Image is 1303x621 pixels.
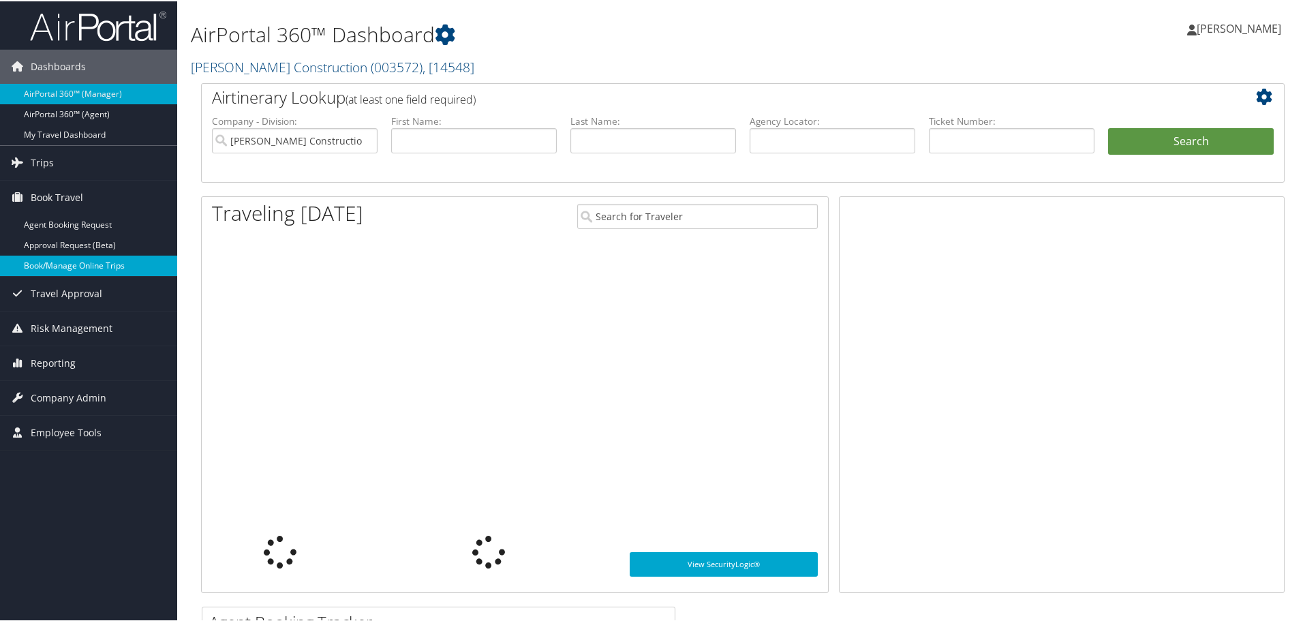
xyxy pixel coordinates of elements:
label: Ticket Number: [929,113,1094,127]
h1: AirPortal 360™ Dashboard [191,19,927,48]
span: Trips [31,145,54,179]
span: Company Admin [31,380,106,414]
label: Company - Division: [212,113,378,127]
span: , [ 14548 ] [423,57,474,75]
input: Search for Traveler [577,202,818,228]
label: Last Name: [570,113,736,127]
a: [PERSON_NAME] Construction [191,57,474,75]
a: [PERSON_NAME] [1187,7,1295,48]
span: (at least one field required) [346,91,476,106]
span: Book Travel [31,179,83,213]
span: Reporting [31,345,76,379]
label: First Name: [391,113,557,127]
span: ( 003572 ) [371,57,423,75]
h2: Airtinerary Lookup [212,85,1184,108]
span: Employee Tools [31,414,102,449]
img: airportal-logo.png [30,9,166,41]
span: Dashboards [31,48,86,82]
span: Risk Management [31,310,112,344]
button: Search [1108,127,1274,154]
span: [PERSON_NAME] [1197,20,1281,35]
h1: Traveling [DATE] [212,198,363,226]
label: Agency Locator: [750,113,915,127]
span: Travel Approval [31,275,102,309]
a: View SecurityLogic® [630,551,818,575]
